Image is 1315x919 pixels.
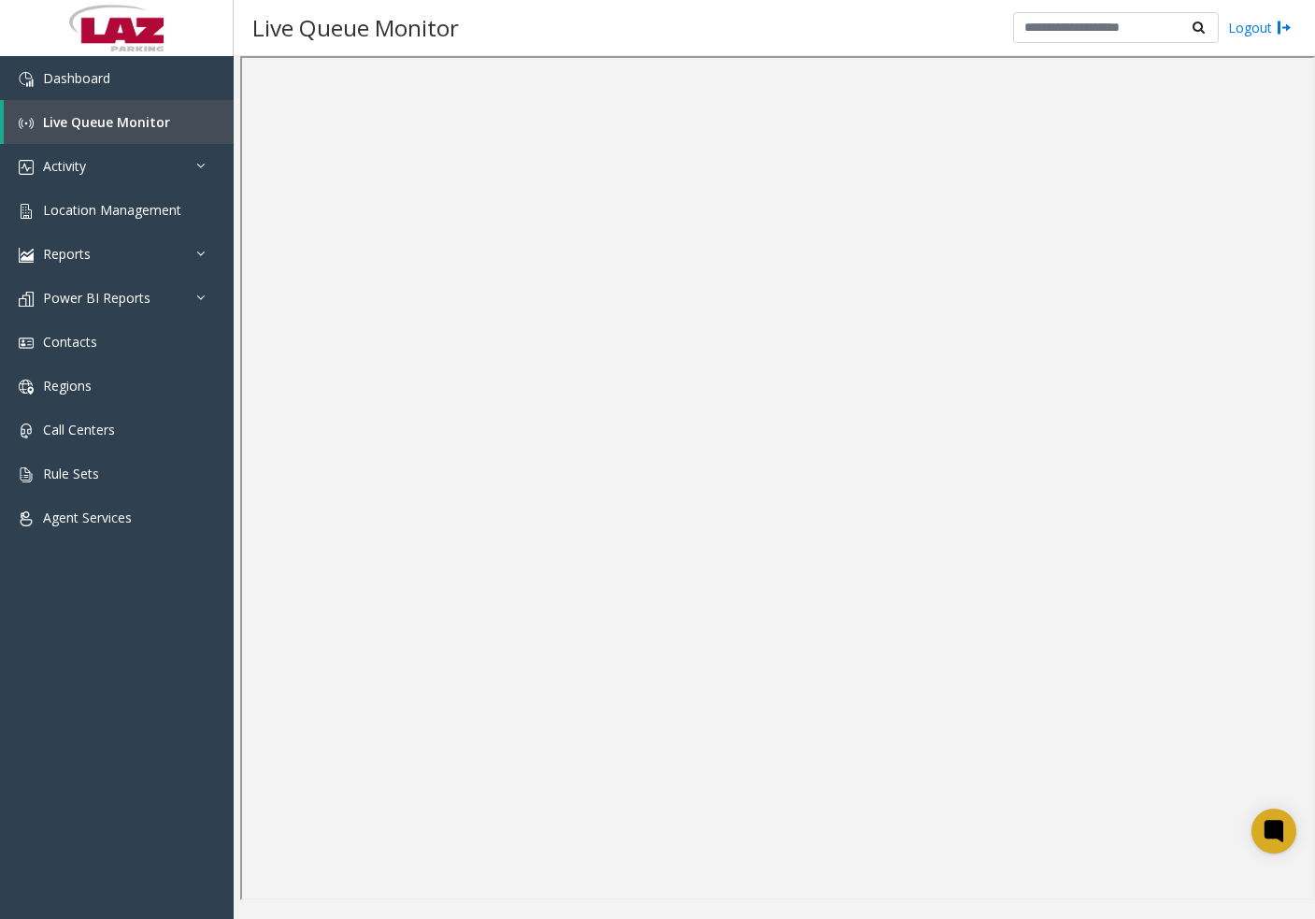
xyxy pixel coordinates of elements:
span: Reports [43,245,91,263]
span: Call Centers [43,421,115,438]
img: 'icon' [19,72,34,87]
span: Rule Sets [43,465,99,482]
img: 'icon' [19,116,34,131]
img: 'icon' [19,292,34,307]
a: Logout [1228,18,1292,37]
a: Live Queue Monitor [4,100,234,144]
img: 'icon' [19,511,34,526]
span: Agent Services [43,509,132,526]
img: 'icon' [19,336,34,351]
span: Dashboard [43,69,110,87]
img: 'icon' [19,467,34,482]
span: Power BI Reports [43,289,150,307]
img: 'icon' [19,248,34,263]
img: 'icon' [19,204,34,219]
span: Activity [43,157,86,175]
span: Live Queue Monitor [43,113,170,131]
img: logout [1277,18,1292,37]
span: Contacts [43,333,97,351]
h3: Live Queue Monitor [243,5,468,50]
img: 'icon' [19,424,34,438]
img: 'icon' [19,380,34,395]
span: Location Management [43,201,181,219]
img: 'icon' [19,160,34,175]
span: Regions [43,377,92,395]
